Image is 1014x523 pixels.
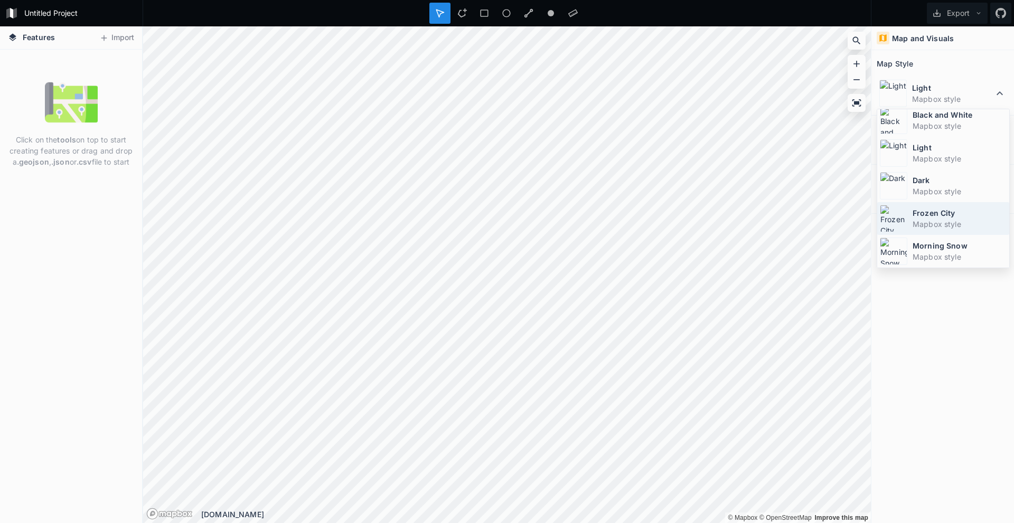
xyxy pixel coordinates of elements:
[877,55,913,72] h2: Map Style
[45,76,98,129] img: empty
[146,508,193,520] a: Mapbox logo
[57,135,76,144] strong: tools
[913,251,1007,262] dd: Mapbox style
[892,33,954,44] h4: Map and Visuals
[23,32,55,43] span: Features
[728,514,757,521] a: Mapbox
[17,157,49,166] strong: .geojson
[913,153,1007,164] dd: Mapbox style
[913,240,1007,251] dt: Morning Snow
[913,218,1007,230] dd: Mapbox style
[913,175,1007,186] dt: Dark
[913,142,1007,153] dt: Light
[880,107,907,134] img: Black and White
[51,157,70,166] strong: .json
[913,109,1007,120] dt: Black and White
[880,205,907,232] img: Frozen City
[77,157,92,166] strong: .csv
[814,514,868,521] a: Map feedback
[8,134,134,167] p: Click on the on top to start creating features or drag and drop a , or file to start
[913,120,1007,131] dd: Mapbox style
[879,80,907,107] img: Light
[912,82,993,93] dt: Light
[201,509,871,520] div: [DOMAIN_NAME]
[759,514,812,521] a: OpenStreetMap
[94,30,139,46] button: Import
[927,3,988,24] button: Export
[913,207,1007,218] dt: Frozen City
[880,172,907,199] img: Dark
[912,93,993,104] dd: Mapbox style
[913,186,1007,197] dd: Mapbox style
[880,237,907,265] img: Morning Snow
[880,139,907,167] img: Light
